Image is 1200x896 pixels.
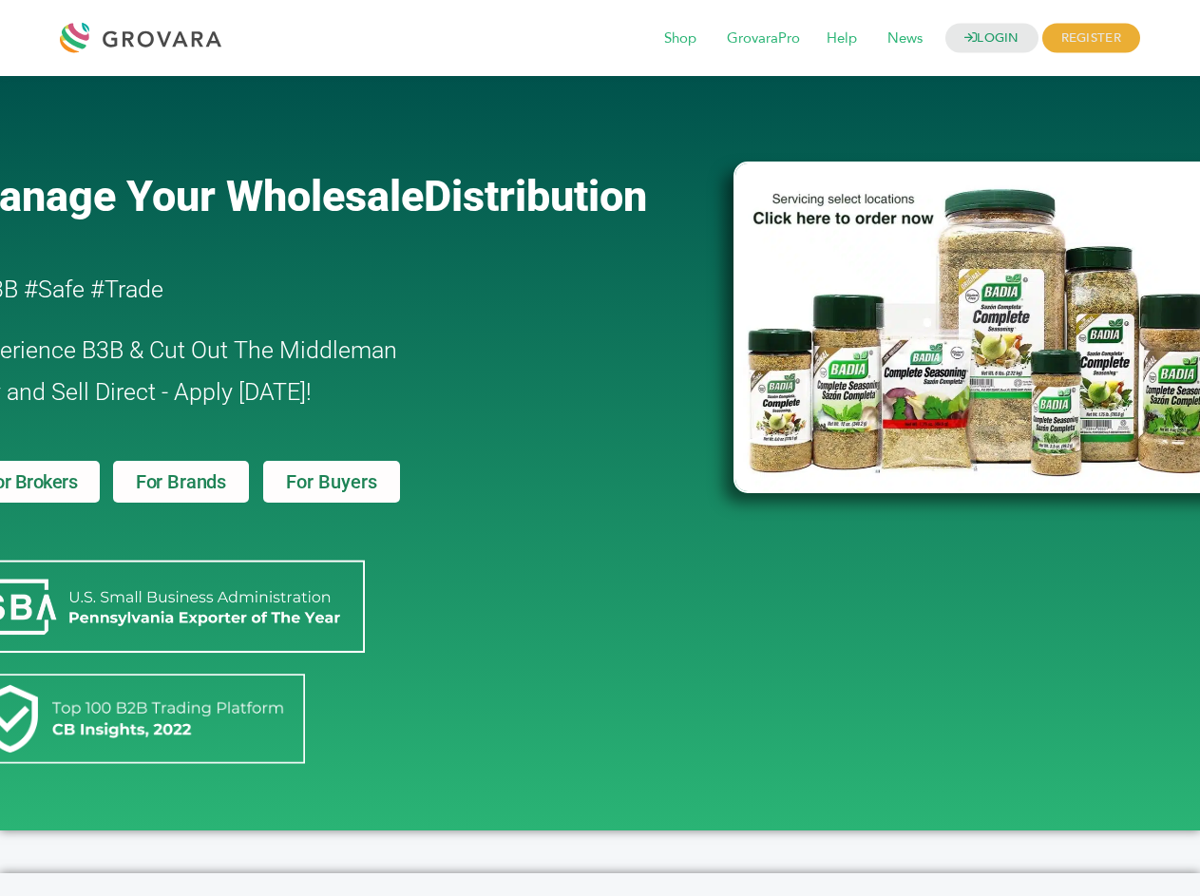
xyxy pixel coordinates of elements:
span: Shop [651,21,710,57]
span: GrovaraPro [714,21,813,57]
a: LOGIN [945,24,1038,53]
a: GrovaraPro [714,29,813,49]
a: For Buyers [263,461,400,503]
a: News [874,29,936,49]
span: Distribution [424,171,647,221]
a: Shop [651,29,710,49]
span: News [874,21,936,57]
span: For Buyers [286,472,377,491]
a: For Brands [113,461,249,503]
span: Help [813,21,870,57]
span: For Brands [136,472,226,491]
span: REGISTER [1042,24,1140,53]
a: Help [813,29,870,49]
